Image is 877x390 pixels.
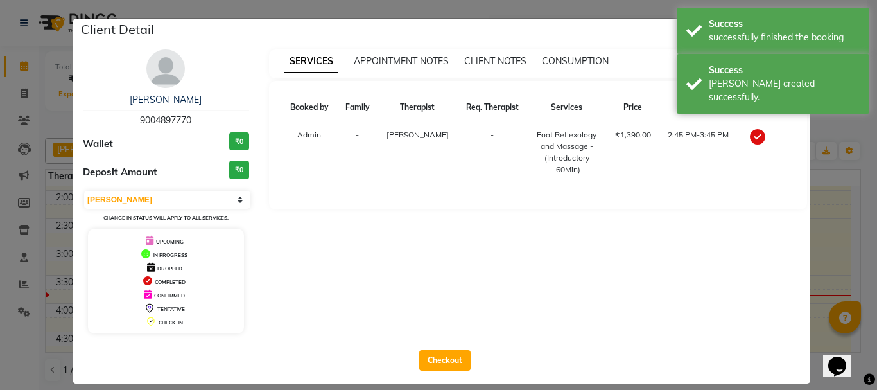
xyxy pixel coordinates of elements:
div: Success [709,64,860,77]
h5: Client Detail [81,20,154,39]
span: COMPLETED [155,279,186,285]
button: Checkout [419,350,471,371]
span: CLIENT NOTES [464,55,526,67]
div: Success [709,17,860,31]
td: 2:45 PM-3:45 PM [659,121,738,184]
iframe: chat widget [823,339,864,377]
td: - [337,121,378,184]
span: DROPPED [157,265,182,272]
span: Wallet [83,137,113,152]
span: TENTATIVE [157,306,185,312]
span: UPCOMING [156,238,184,245]
span: SERVICES [284,50,338,73]
a: [PERSON_NAME] [130,94,202,105]
span: CHECK-IN [159,319,183,326]
th: Family [337,94,378,121]
div: Bill created successfully. [709,77,860,104]
span: Deposit Amount [83,165,157,180]
img: avatar [146,49,185,88]
span: IN PROGRESS [153,252,187,258]
h3: ₹0 [229,161,249,179]
div: Foot Reflexology and Massage - (Introductory -60Min) [535,129,598,175]
h3: ₹0 [229,132,249,151]
div: ₹1,390.00 [614,129,651,141]
th: Req. Therapist [458,94,528,121]
th: Time [659,94,738,121]
td: - [458,121,528,184]
th: Services [527,94,606,121]
span: [PERSON_NAME] [386,130,449,139]
td: Admin [282,121,337,184]
small: Change in status will apply to all services. [103,215,229,221]
span: CONSUMPTION [542,55,609,67]
span: APPOINTMENT NOTES [354,55,449,67]
span: 9004897770 [140,114,191,126]
th: Price [606,94,659,121]
div: successfully finished the booking [709,31,860,44]
th: Booked by [282,94,337,121]
span: CONFIRMED [154,292,185,299]
th: Therapist [378,94,457,121]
